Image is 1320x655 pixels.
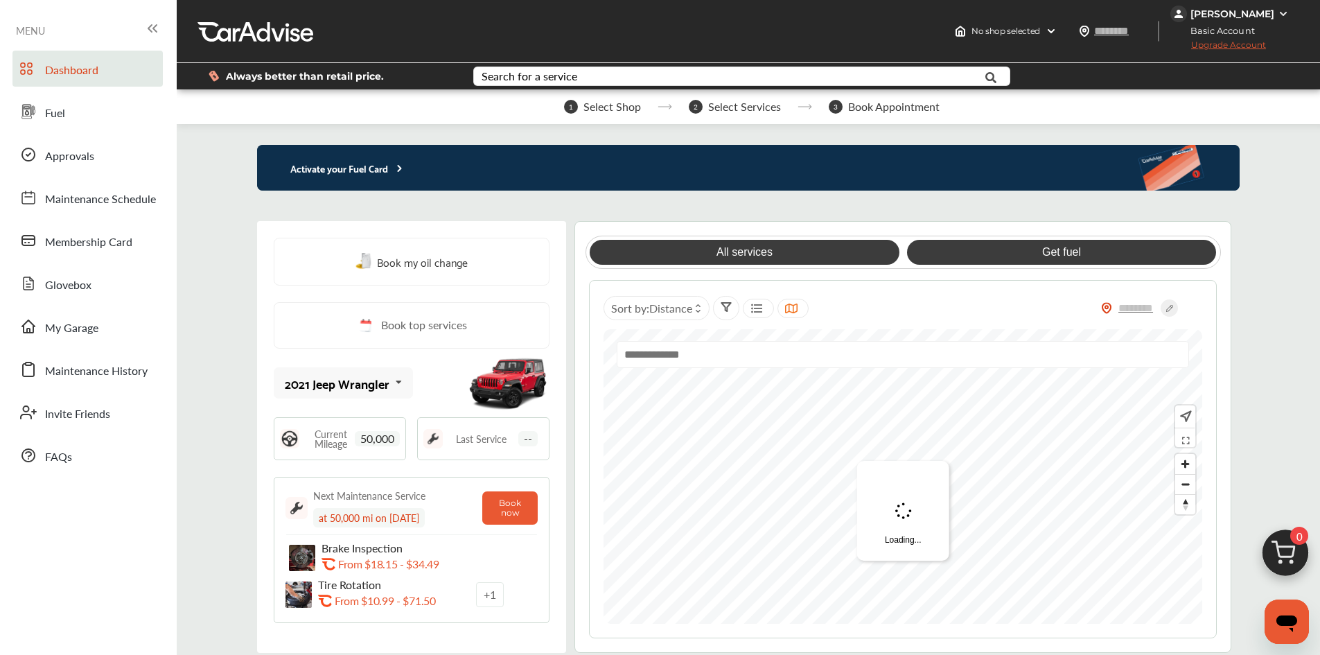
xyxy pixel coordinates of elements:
a: Dashboard [12,51,163,87]
span: Distance [649,300,692,316]
a: +1 [476,582,504,607]
img: brake-inspection-thumb.jpg [289,545,315,571]
p: Brake Inspection [322,541,474,554]
a: Maintenance History [12,351,163,387]
span: Always better than retail price. [226,71,384,81]
p: Tire Rotation [318,578,470,591]
img: location_vector_orange.38f05af8.svg [1101,302,1112,314]
span: Book Appointment [848,101,940,113]
img: header-divider.bc55588e.svg [1158,21,1159,42]
span: Zoom out [1175,475,1195,494]
span: Current Mileage [306,429,355,448]
img: tire-rotation-thumb.jpg [285,582,312,608]
iframe: Button to launch messaging window [1265,600,1309,644]
span: Approvals [45,148,94,166]
div: Search for a service [482,71,577,82]
img: steering_logo [280,429,299,448]
span: FAQs [45,448,72,466]
img: mobile_13881_st0640_046.jpg [466,352,549,414]
a: Fuel [12,94,163,130]
span: Glovebox [45,277,91,295]
span: Membership Card [45,234,132,252]
a: Invite Friends [12,394,163,430]
img: location_vector.a44bc228.svg [1079,26,1090,37]
span: 50,000 [355,431,400,446]
img: dollor_label_vector.a70140d1.svg [209,70,219,82]
span: Maintenance History [45,363,148,381]
span: Book top services [381,317,467,334]
a: All services [590,240,899,265]
div: + 1 [476,582,504,607]
p: Activate your Fuel Card [257,160,405,176]
img: activate-banner.5eeab9f0af3a0311e5fa.png [1137,145,1240,191]
button: Zoom in [1175,454,1195,474]
a: Glovebox [12,265,163,302]
img: stepper-arrow.e24c07c6.svg [658,104,672,110]
span: Reset bearing to north [1175,495,1195,514]
canvas: Map [604,329,1202,624]
a: Book top services [274,302,549,349]
a: Get fuel [907,240,1216,265]
span: Book my oil change [377,252,468,271]
span: Select Services [708,101,781,113]
span: Invite Friends [45,405,110,423]
a: FAQs [12,437,163,473]
span: Last Service [456,434,507,444]
span: MENU [16,25,45,36]
img: header-down-arrow.9dd2ce7d.svg [1046,26,1057,37]
span: -- [518,431,538,446]
span: Maintenance Schedule [45,191,156,209]
span: Upgrade Account [1170,40,1266,57]
a: Book my oil change [355,252,468,271]
span: Fuel [45,105,65,123]
div: Next Maintenance Service [313,489,425,503]
span: Basic Account [1172,24,1265,38]
div: [PERSON_NAME] [1190,8,1274,20]
img: jVpblrzwTbfkPYzPPzSLxeg0AAAAASUVORK5CYII= [1170,6,1187,22]
img: border-line.da1032d4.svg [285,534,538,535]
button: Zoom out [1175,474,1195,494]
button: Book now [482,491,538,525]
span: Dashboard [45,62,98,80]
div: Loading... [857,461,949,561]
span: Sort by : [611,300,692,316]
img: oil-change.e5047c97.svg [355,253,373,270]
img: recenter.ce011a49.svg [1177,409,1192,424]
span: No shop selected [971,26,1040,37]
a: Maintenance Schedule [12,180,163,216]
img: cart_icon.3d0951e8.svg [1252,523,1319,590]
img: stepper-arrow.e24c07c6.svg [798,104,812,110]
button: Reset bearing to north [1175,494,1195,514]
span: 0 [1290,527,1308,545]
span: 1 [564,100,578,114]
img: header-home-logo.8d720a4f.svg [955,26,966,37]
p: From $10.99 - $71.50 [335,594,436,607]
a: Approvals [12,137,163,173]
span: Select Shop [583,101,641,113]
div: at 50,000 mi on [DATE] [313,508,425,527]
img: WGsFRI8htEPBVLJbROoPRyZpYNWhNONpIPPETTm6eUC0GeLEiAAAAAElFTkSuQmCC [1278,8,1289,19]
a: My Garage [12,308,163,344]
a: Membership Card [12,222,163,259]
span: My Garage [45,320,98,338]
span: 2 [689,100,703,114]
img: maintenance_logo [423,429,443,448]
img: maintenance_logo [285,497,308,519]
span: 3 [829,100,843,114]
img: cal_icon.0803b883.svg [356,317,374,334]
p: From $18.15 - $34.49 [338,557,439,570]
div: 2021 Jeep Wrangler [285,376,389,390]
